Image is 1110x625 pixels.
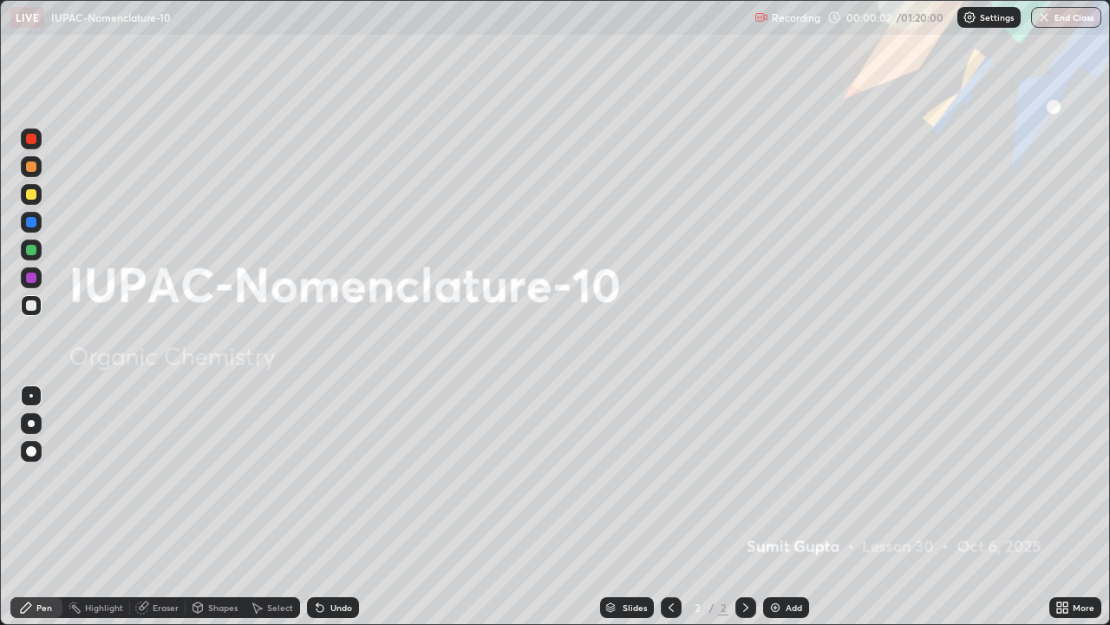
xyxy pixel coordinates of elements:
div: More [1073,603,1094,612]
div: Eraser [153,603,179,612]
img: recording.375f2c34.svg [754,10,768,24]
p: IUPAC-Nomenclature-10 [51,10,171,24]
p: Recording [772,11,820,24]
div: Undo [330,603,352,612]
img: class-settings-icons [963,10,976,24]
div: Select [267,603,293,612]
div: Pen [36,603,52,612]
div: Add [786,603,802,612]
div: 2 [718,600,728,615]
div: Highlight [85,603,123,612]
div: / [709,602,715,613]
div: Slides [623,603,647,612]
div: Shapes [208,603,238,612]
button: End Class [1031,7,1101,28]
p: Settings [980,13,1014,22]
img: add-slide-button [768,601,782,615]
div: 2 [689,602,706,613]
img: end-class-cross [1037,10,1051,24]
p: LIVE [16,10,39,24]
